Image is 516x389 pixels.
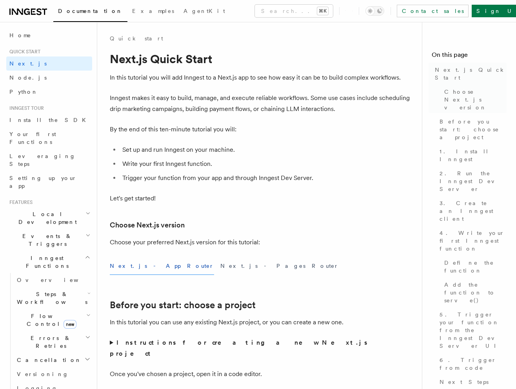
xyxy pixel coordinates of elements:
[436,115,507,144] a: Before you start: choose a project
[110,300,256,311] a: Before you start: choose a project
[9,75,47,81] span: Node.js
[6,254,85,270] span: Inngest Functions
[110,72,416,83] p: In this tutorial you will add Inngest to a Next.js app to see how easy it can be to build complex...
[120,173,416,184] li: Trigger your function from your app and through Inngest Dev Server.
[6,113,92,127] a: Install the SDK
[6,207,92,229] button: Local Development
[184,8,225,14] span: AgentKit
[110,369,416,380] p: Once you've chosen a project, open it in a code editor.
[14,334,85,350] span: Errors & Retries
[432,50,507,63] h4: On this page
[435,66,507,82] span: Next.js Quick Start
[9,31,31,39] span: Home
[436,226,507,256] a: 4. Write your first Inngest function
[441,85,507,115] a: Choose Next.js version
[9,89,38,95] span: Python
[14,312,86,328] span: Flow Control
[110,339,369,357] strong: Instructions for creating a new Next.js project
[436,144,507,166] a: 1. Install Inngest
[440,356,507,372] span: 6. Trigger from code
[436,307,507,353] a: 5. Trigger your function from the Inngest Dev Server UI
[440,169,507,193] span: 2. Run the Inngest Dev Server
[14,309,92,331] button: Flow Controlnew
[6,28,92,42] a: Home
[440,118,507,141] span: Before you start: choose a project
[14,287,92,309] button: Steps & Workflows
[127,2,179,21] a: Examples
[6,229,92,251] button: Events & Triggers
[64,320,76,329] span: new
[9,60,47,67] span: Next.js
[436,375,507,389] a: Next Steps
[6,232,85,248] span: Events & Triggers
[440,147,507,163] span: 1. Install Inngest
[9,175,77,189] span: Setting up your app
[17,277,98,283] span: Overview
[14,356,82,364] span: Cancellation
[444,281,507,304] span: Add the function to serve()
[58,8,123,14] span: Documentation
[440,199,507,223] span: 3. Create an Inngest client
[14,273,92,287] a: Overview
[110,93,416,115] p: Inngest makes it easy to build, manage, and execute reliable workflows. Some use cases include sc...
[220,257,339,275] button: Next.js - Pages Router
[6,199,33,205] span: Features
[440,378,489,386] span: Next Steps
[6,49,40,55] span: Quick start
[6,85,92,99] a: Python
[110,317,416,328] p: In this tutorial you can use any existing Next.js project, or you can create a new one.
[110,257,214,275] button: Next.js - App Router
[432,63,507,85] a: Next.js Quick Start
[440,311,507,350] span: 5. Trigger your function from the Inngest Dev Server UI
[110,35,163,42] a: Quick start
[436,196,507,226] a: 3. Create an Inngest client
[6,210,85,226] span: Local Development
[9,153,76,167] span: Leveraging Steps
[436,353,507,375] a: 6. Trigger from code
[110,193,416,204] p: Let's get started!
[255,5,333,17] button: Search...⌘K
[110,220,185,231] a: Choose Next.js version
[110,337,416,359] summary: Instructions for creating a new Next.js project
[14,331,92,353] button: Errors & Retries
[6,149,92,171] a: Leveraging Steps
[9,117,91,123] span: Install the SDK
[6,171,92,193] a: Setting up your app
[6,251,92,273] button: Inngest Functions
[441,256,507,278] a: Define the function
[132,8,174,14] span: Examples
[397,5,469,17] a: Contact sales
[9,131,56,145] span: Your first Functions
[110,52,416,66] h1: Next.js Quick Start
[6,71,92,85] a: Node.js
[6,105,44,111] span: Inngest tour
[17,371,69,377] span: Versioning
[365,6,384,16] button: Toggle dark mode
[441,278,507,307] a: Add the function to serve()
[14,367,92,381] a: Versioning
[120,144,416,155] li: Set up and run Inngest on your machine.
[110,237,416,248] p: Choose your preferred Next.js version for this tutorial:
[120,158,416,169] li: Write your first Inngest function.
[317,7,328,15] kbd: ⌘K
[110,124,416,135] p: By the end of this ten-minute tutorial you will:
[14,353,92,367] button: Cancellation
[444,259,507,274] span: Define the function
[179,2,230,21] a: AgentKit
[14,290,87,306] span: Steps & Workflows
[444,88,507,111] span: Choose Next.js version
[6,127,92,149] a: Your first Functions
[53,2,127,22] a: Documentation
[6,56,92,71] a: Next.js
[436,166,507,196] a: 2. Run the Inngest Dev Server
[440,229,507,253] span: 4. Write your first Inngest function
